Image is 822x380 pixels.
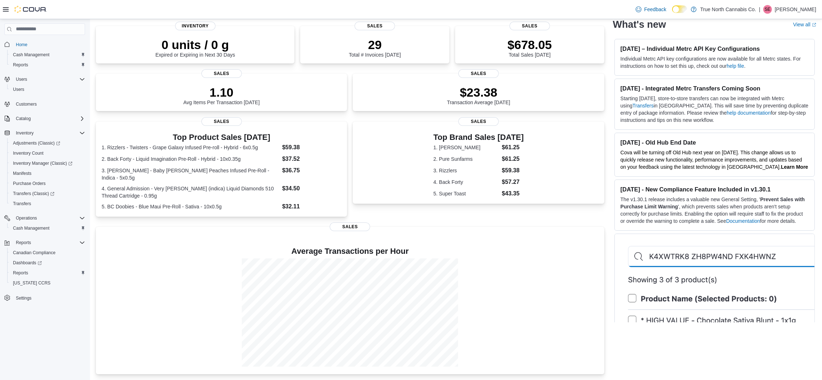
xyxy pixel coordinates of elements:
span: Purchase Orders [13,181,46,186]
a: Inventory Manager (Classic) [10,159,75,168]
button: Purchase Orders [7,178,88,189]
h3: [DATE] - Integrated Metrc Transfers Coming Soon [621,85,809,92]
span: Users [10,85,85,94]
dt: 5. Super Toast [434,190,499,197]
span: Sales [355,22,395,30]
span: Feedback [644,6,666,13]
dd: $32.11 [282,202,341,211]
button: Inventory Count [7,148,88,158]
dt: 1. Rizzlers - Twisters - Grape Galaxy Infused Pre-roll - Hybrid - 6x0.5g [102,144,279,151]
button: Cash Management [7,223,88,233]
dd: $36.75 [282,166,341,175]
span: Users [13,87,24,92]
span: Home [13,40,85,49]
dd: $34.50 [282,184,341,193]
span: SE [765,5,770,14]
dd: $57.27 [502,178,524,186]
div: Total Sales [DATE] [507,37,552,58]
p: $23.38 [447,85,510,100]
h3: Top Product Sales [DATE] [102,133,341,142]
span: Purchase Orders [10,179,85,188]
a: Settings [13,294,34,302]
span: Reports [13,270,28,276]
span: Users [16,76,27,82]
h2: What's new [613,19,666,30]
a: Transfers (Classic) [7,189,88,199]
p: Starting [DATE], store-to-store transfers can now be integrated with Metrc using in [GEOGRAPHIC_D... [621,95,809,124]
span: Inventory Manager (Classic) [10,159,85,168]
span: Manifests [10,169,85,178]
a: Dashboards [10,259,45,267]
a: Manifests [10,169,34,178]
button: Manifests [7,168,88,178]
dd: $61.25 [502,143,524,152]
span: Dashboards [10,259,85,267]
span: Reports [10,269,85,277]
h3: [DATE] - New Compliance Feature Included in v1.30.1 [621,186,809,193]
span: Manifests [13,171,31,176]
span: Sales [330,222,370,231]
span: Sales [458,69,499,78]
a: Reports [10,269,31,277]
span: Reports [13,238,85,247]
input: Dark Mode [672,5,687,13]
h3: Top Brand Sales [DATE] [434,133,524,142]
p: 29 [349,37,401,52]
span: Reports [13,62,28,68]
a: Customers [13,100,40,109]
a: Inventory Manager (Classic) [7,158,88,168]
span: [US_STATE] CCRS [13,280,50,286]
span: Cash Management [13,52,49,58]
span: Adjustments (Classic) [13,140,60,146]
dt: 2. Back Forty - Liquid Imagination Pre-Roll - Hybrid - 10x0.35g [102,155,279,163]
h3: [DATE] - Old Hub End Date [621,139,809,146]
dt: 3. [PERSON_NAME] - Baby [PERSON_NAME] Peaches Infused Pre-Roll - Indica - 5x0.5g [102,167,279,181]
a: Cash Management [10,50,52,59]
span: Adjustments (Classic) [10,139,85,147]
a: Transfers (Classic) [10,189,57,198]
dd: $37.52 [282,155,341,163]
a: Purchase Orders [10,179,49,188]
span: Inventory Manager (Classic) [13,160,72,166]
dt: 3. Rizzlers [434,167,499,174]
span: Canadian Compliance [10,248,85,257]
button: Reports [1,238,88,248]
button: [US_STATE] CCRS [7,278,88,288]
a: Dashboards [7,258,88,268]
p: Individual Metrc API key configurations are now available for all Metrc states. For instructions ... [621,55,809,70]
p: The v1.30.1 release includes a valuable new General Setting, ' ', which prevents sales when produ... [621,196,809,225]
span: Transfers (Classic) [10,189,85,198]
span: Sales [458,117,499,126]
span: Inventory Count [13,150,44,156]
span: Transfers [10,199,85,208]
span: Cash Management [10,224,85,233]
a: Reports [10,61,31,69]
a: help file [727,63,744,69]
dd: $43.35 [502,189,524,198]
p: | [759,5,760,14]
img: Cova [14,6,47,13]
nav: Complex example [4,36,85,322]
h3: [DATE] – Individual Metrc API Key Configurations [621,45,809,52]
button: Users [13,75,30,84]
button: Users [1,74,88,84]
span: Settings [16,295,31,301]
a: Users [10,85,27,94]
dt: 2. Pure Sunfarms [434,155,499,163]
a: Adjustments (Classic) [10,139,63,147]
span: Operations [13,214,85,222]
dd: $59.38 [282,143,341,152]
span: Sales [201,117,242,126]
div: Stan Elsbury [763,5,772,14]
button: Users [7,84,88,94]
dd: $61.25 [502,155,524,163]
span: Cash Management [13,225,49,231]
button: Operations [1,213,88,223]
svg: External link [812,23,816,27]
span: Sales [510,22,550,30]
a: Inventory Count [10,149,46,158]
button: Settings [1,292,88,303]
a: Transfers [632,103,654,109]
span: Canadian Compliance [13,250,55,256]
